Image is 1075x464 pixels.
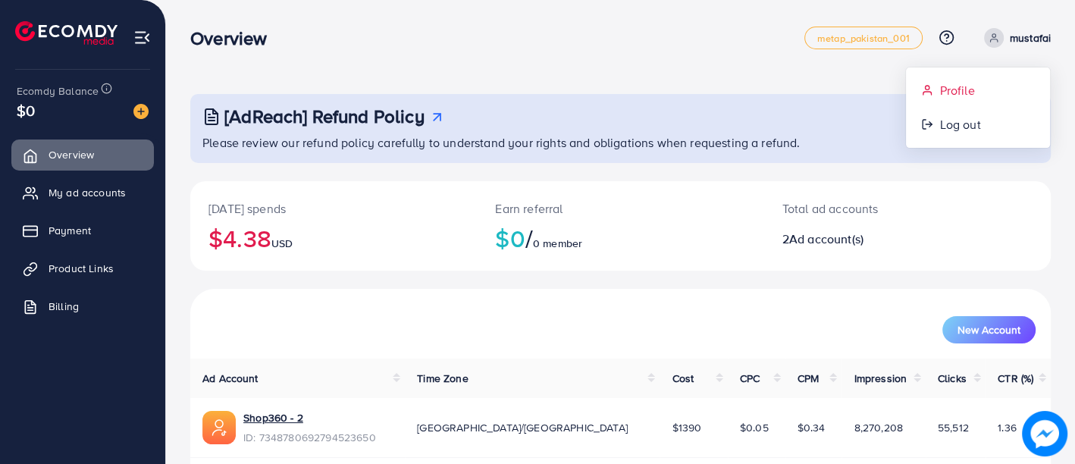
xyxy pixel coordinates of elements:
[905,67,1051,149] ul: mustafai
[938,371,967,386] span: Clicks
[782,232,961,246] h2: 2
[978,28,1051,48] a: mustafai
[11,177,154,208] a: My ad accounts
[782,199,961,218] p: Total ad accounts
[939,115,980,133] span: Log out
[854,420,902,435] span: 8,270,208
[202,133,1042,152] p: Please review our refund policy carefully to understand your rights and obligations when requesti...
[15,21,118,45] img: logo
[957,324,1020,335] span: New Account
[798,420,826,435] span: $0.34
[17,99,35,121] span: $0
[243,410,376,425] a: Shop360 - 2
[208,224,459,252] h2: $4.38
[789,230,863,247] span: Ad account(s)
[271,236,293,251] span: USD
[11,291,154,321] a: Billing
[243,430,376,445] span: ID: 7348780692794523650
[817,33,910,43] span: metap_pakistan_001
[672,420,701,435] span: $1390
[495,199,745,218] p: Earn referral
[208,199,459,218] p: [DATE] spends
[11,140,154,170] a: Overview
[133,29,151,46] img: menu
[202,371,259,386] span: Ad Account
[998,371,1033,386] span: CTR (%)
[49,261,114,276] span: Product Links
[49,147,94,162] span: Overview
[495,224,745,252] h2: $0
[1022,411,1067,456] img: image
[938,420,969,435] span: 55,512
[17,83,99,99] span: Ecomdy Balance
[49,299,79,314] span: Billing
[533,236,582,251] span: 0 member
[49,185,126,200] span: My ad accounts
[133,104,149,119] img: image
[854,371,907,386] span: Impression
[798,371,819,386] span: CPM
[417,371,468,386] span: Time Zone
[740,371,760,386] span: CPC
[525,221,533,256] span: /
[1010,29,1051,47] p: mustafai
[740,420,769,435] span: $0.05
[939,81,974,99] span: Profile
[998,420,1017,435] span: 1.36
[202,411,236,444] img: ic-ads-acc.e4c84228.svg
[672,371,694,386] span: Cost
[417,420,628,435] span: [GEOGRAPHIC_DATA]/[GEOGRAPHIC_DATA]
[11,215,154,246] a: Payment
[804,27,923,49] a: metap_pakistan_001
[942,316,1036,343] button: New Account
[49,223,91,238] span: Payment
[11,253,154,284] a: Product Links
[224,105,425,127] h3: [AdReach] Refund Policy
[190,27,279,49] h3: Overview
